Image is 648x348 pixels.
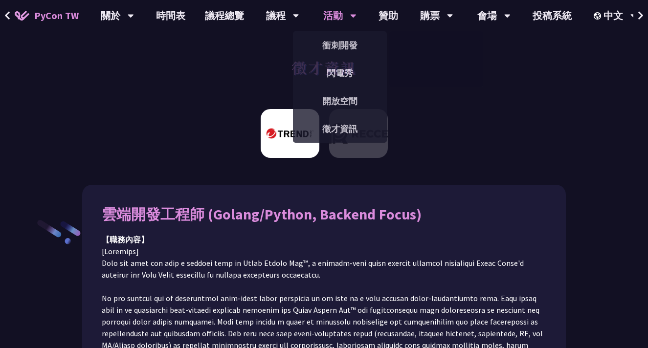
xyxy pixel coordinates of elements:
[102,234,546,245] div: 【職務內容】
[292,53,357,82] h1: 徵才資訊
[594,12,603,20] img: Locale Icon
[261,109,319,158] img: 趨勢科技 Trend Micro
[293,117,387,140] a: 徵才資訊
[5,3,89,28] a: PyCon TW
[34,8,79,23] span: PyCon TW
[102,204,546,224] div: 雲端開發工程師 (Golang/Python, Backend Focus)
[15,11,29,21] img: Home icon of PyCon TW 2025
[293,34,387,57] a: 衝刺開發
[293,89,387,112] a: 開放空間
[293,62,387,85] a: 閃電秀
